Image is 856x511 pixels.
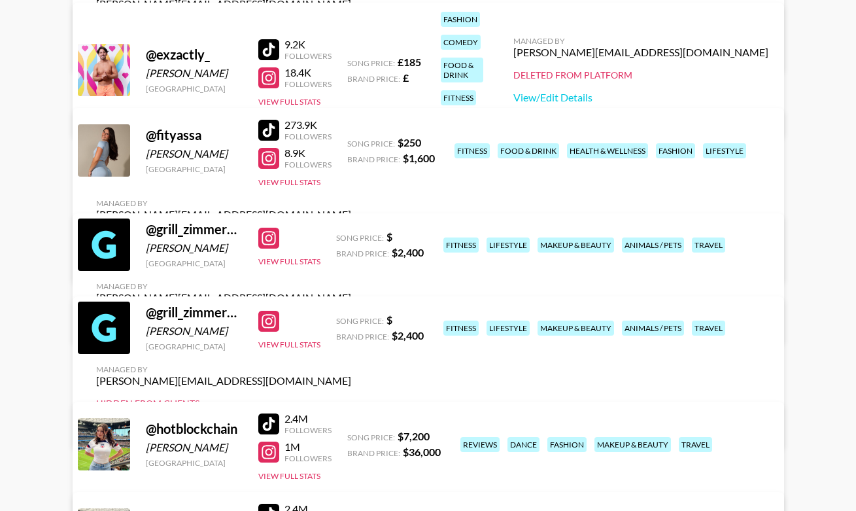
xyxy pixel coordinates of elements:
[96,198,351,208] div: Managed By
[146,458,243,468] div: [GEOGRAPHIC_DATA]
[146,441,243,454] div: [PERSON_NAME]
[258,97,320,107] button: View Full Stats
[441,90,476,105] div: fitness
[284,51,332,61] div: Followers
[146,221,243,238] div: @ grill_zimmerman
[284,132,332,141] div: Followers
[441,35,481,50] div: comedy
[622,238,684,253] div: animals / pets
[538,238,614,253] div: makeup & beauty
[547,437,587,452] div: fashion
[96,281,351,291] div: Managed By
[336,332,389,342] span: Brand Price:
[386,313,392,326] strong: $
[347,154,400,164] span: Brand Price:
[513,46,768,59] div: [PERSON_NAME][EMAIL_ADDRESS][DOMAIN_NAME]
[96,208,351,221] div: [PERSON_NAME][EMAIL_ADDRESS][DOMAIN_NAME]
[284,425,332,435] div: Followers
[146,304,243,321] div: @ grill_zimmerman
[347,432,395,442] span: Song Price:
[336,316,384,326] span: Song Price:
[146,84,243,94] div: [GEOGRAPHIC_DATA]
[146,164,243,174] div: [GEOGRAPHIC_DATA]
[284,118,332,132] div: 273.9K
[398,430,430,442] strong: $ 7,200
[258,471,320,481] button: View Full Stats
[347,58,395,68] span: Song Price:
[454,143,490,158] div: fitness
[403,152,435,164] strong: $ 1,600
[487,238,530,253] div: lifestyle
[146,67,243,80] div: [PERSON_NAME]
[513,69,768,81] div: Deleted from Platform
[146,421,243,437] div: @ hotblockchain
[507,437,539,452] div: dance
[284,66,332,79] div: 18.4K
[567,143,648,158] div: health & wellness
[284,147,332,160] div: 8.9K
[679,437,712,452] div: travel
[441,12,480,27] div: fashion
[513,91,768,104] a: View/Edit Details
[487,321,530,336] div: lifestyle
[284,38,332,51] div: 9.2K
[96,364,351,374] div: Managed By
[336,233,384,243] span: Song Price:
[347,448,400,458] span: Brand Price:
[386,230,392,243] strong: $
[513,36,768,46] div: Managed By
[284,453,332,463] div: Followers
[403,71,409,84] strong: £
[146,46,243,63] div: @ exzactly_
[336,249,389,258] span: Brand Price:
[347,74,400,84] span: Brand Price:
[692,238,725,253] div: travel
[96,374,351,387] div: [PERSON_NAME][EMAIL_ADDRESS][DOMAIN_NAME]
[96,291,351,304] div: [PERSON_NAME][EMAIL_ADDRESS][DOMAIN_NAME]
[443,321,479,336] div: fitness
[538,321,614,336] div: makeup & beauty
[146,342,243,351] div: [GEOGRAPHIC_DATA]
[347,139,395,149] span: Song Price:
[146,241,243,255] div: [PERSON_NAME]
[398,56,421,68] strong: £ 185
[498,143,559,158] div: food & drink
[284,160,332,169] div: Followers
[258,177,320,187] button: View Full Stats
[398,136,421,149] strong: $ 250
[258,256,320,266] button: View Full Stats
[258,340,320,349] button: View Full Stats
[146,258,243,268] div: [GEOGRAPHIC_DATA]
[146,325,243,338] div: [PERSON_NAME]
[460,437,500,452] div: reviews
[146,147,243,160] div: [PERSON_NAME]
[392,329,424,342] strong: $ 2,400
[284,412,332,425] div: 2.4M
[392,246,424,258] strong: $ 2,400
[441,58,483,82] div: food & drink
[703,143,746,158] div: lifestyle
[594,437,671,452] div: makeup & beauty
[284,440,332,453] div: 1M
[403,446,441,458] strong: $ 36,000
[96,398,351,410] div: Hidden from Clients
[284,79,332,89] div: Followers
[146,127,243,143] div: @ fityassa
[656,143,695,158] div: fashion
[443,238,479,253] div: fitness
[622,321,684,336] div: animals / pets
[692,321,725,336] div: travel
